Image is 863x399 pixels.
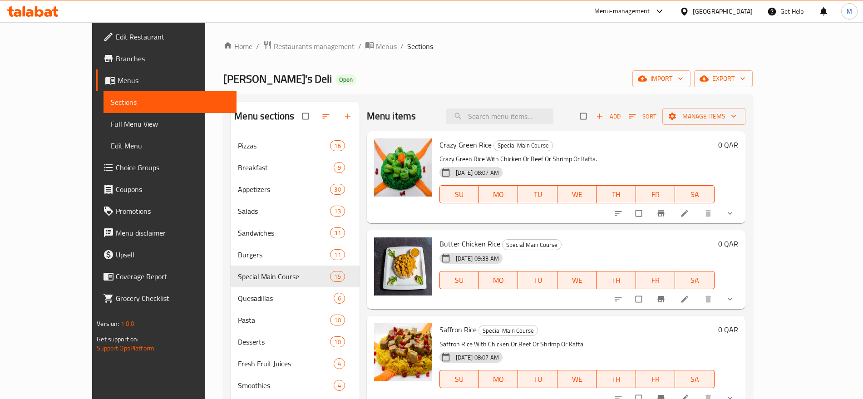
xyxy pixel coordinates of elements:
span: SU [444,274,475,287]
div: items [330,249,345,260]
span: TU [522,274,553,287]
span: SA [679,274,710,287]
div: Special Main Course [478,325,538,336]
button: Manage items [662,108,745,125]
a: Branches [96,48,236,69]
span: 11 [330,251,344,259]
div: Salads [238,206,330,217]
div: [GEOGRAPHIC_DATA] [693,6,753,16]
img: Saffron Rice [374,323,432,381]
span: Pizzas [238,140,330,151]
div: Special Main Course [502,239,562,250]
div: Salads13 [231,200,359,222]
span: Sort items [623,109,662,123]
span: WE [561,274,593,287]
a: Coupons [96,178,236,200]
span: Coverage Report [116,271,229,282]
span: Full Menu View [111,118,229,129]
button: SU [439,185,479,203]
a: Full Menu View [104,113,236,135]
button: show more [720,289,742,309]
span: 30 [330,185,344,194]
button: delete [698,289,720,309]
div: Pasta10 [231,309,359,331]
span: Select to update [630,291,649,308]
a: Coverage Report [96,266,236,287]
div: items [330,315,345,325]
span: 9 [334,163,345,172]
nav: breadcrumb [223,40,752,52]
span: Version: [97,318,119,330]
h6: 0 QAR [718,323,738,336]
li: / [358,41,361,52]
div: items [330,271,345,282]
span: Get support on: [97,333,138,345]
span: 4 [334,360,345,368]
span: 6 [334,294,345,303]
span: Pasta [238,315,330,325]
div: Special Main Course [238,271,330,282]
span: Butter Chicken Rice [439,237,500,251]
span: [PERSON_NAME]'s Deli [223,69,332,89]
button: FR [636,370,675,388]
div: items [330,336,345,347]
div: Appetizers [238,184,330,195]
img: Butter Chicken Rice [374,237,432,296]
p: Crazy Green Rice With Chicken Or Beef Or Shrimp Or Kafta. [439,153,715,165]
div: items [334,293,345,304]
span: WE [561,373,593,386]
li: / [400,41,404,52]
h2: Menu items [367,109,416,123]
div: Special Main Course [493,140,553,151]
a: Edit Menu [104,135,236,157]
span: 31 [330,229,344,237]
div: Smoothies4 [231,374,359,396]
h2: Menu sections [234,109,294,123]
span: Smoothies [238,380,333,391]
div: Breakfast9 [231,157,359,178]
input: search [446,108,553,124]
span: SU [444,373,475,386]
div: Sandwiches31 [231,222,359,244]
button: sort-choices [608,289,630,309]
div: Quesadillas [238,293,333,304]
span: Special Main Course [479,325,538,336]
button: MO [479,185,518,203]
button: WE [557,271,597,289]
div: Special Main Course15 [231,266,359,287]
button: delete [698,203,720,223]
a: Edit menu item [680,295,691,304]
div: Open [335,74,356,85]
span: MO [483,188,514,201]
span: TU [522,373,553,386]
span: [DATE] 09:33 AM [452,254,503,263]
span: Menus [118,75,229,86]
div: Pizzas16 [231,135,359,157]
button: FR [636,271,675,289]
div: Quesadillas6 [231,287,359,309]
div: Breakfast [238,162,333,173]
button: MO [479,370,518,388]
button: SA [675,271,714,289]
span: SA [679,188,710,201]
span: Menus [376,41,397,52]
div: items [330,206,345,217]
span: 10 [330,316,344,325]
div: items [334,358,345,369]
span: [DATE] 08:07 AM [452,353,503,362]
button: TU [518,370,557,388]
span: Coupons [116,184,229,195]
div: items [330,227,345,238]
span: SU [444,188,475,201]
a: Edit Restaurant [96,26,236,48]
span: Restaurants management [274,41,355,52]
svg: Show Choices [725,209,735,218]
span: Special Main Course [494,140,552,151]
span: Grocery Checklist [116,293,229,304]
span: Menu disclaimer [116,227,229,238]
span: Select all sections [297,108,316,125]
a: Menu disclaimer [96,222,236,244]
a: Restaurants management [263,40,355,52]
